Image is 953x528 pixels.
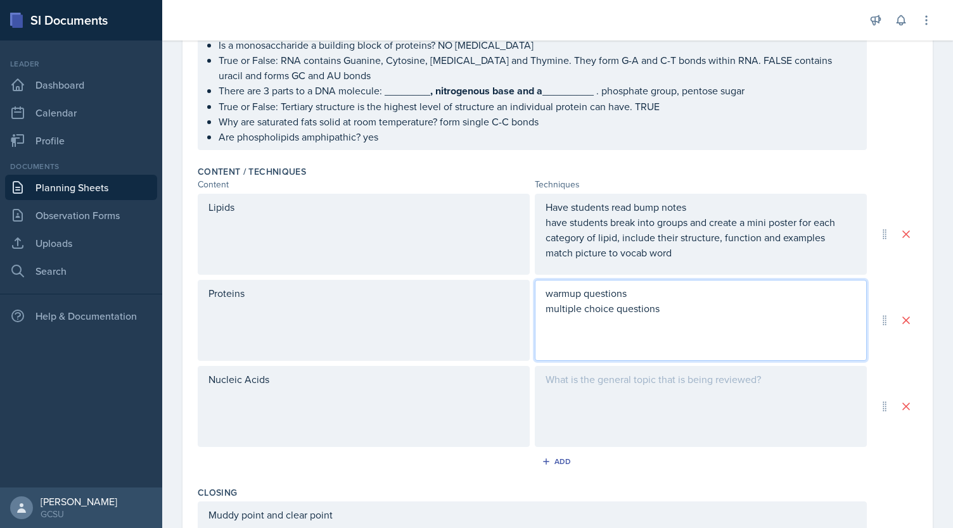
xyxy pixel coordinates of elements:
[198,178,530,191] div: Content
[208,286,519,301] p: Proteins
[219,129,856,144] p: Are phospholipids amphipathic?​ yes
[5,258,157,284] a: Search
[546,301,856,316] p: multiple choice questions
[5,128,157,153] a: Profile
[198,486,237,499] label: Closing
[208,507,856,522] p: Muddy point and clear point
[5,58,157,70] div: Leader
[219,53,856,83] p: True or False: RNA contains Guanine, Cytosine, [MEDICAL_DATA] and Thymine. They form G-A and C-T ...
[208,372,519,387] p: Nucleic Acids
[5,175,157,200] a: Planning Sheets
[546,286,856,301] p: warmup questions
[219,114,856,129] p: Why are saturated fats solid at room temperature?​ form single C-C bonds
[219,37,856,53] p: Is a monosaccharide a building block of proteins?​ NO [MEDICAL_DATA]
[546,215,856,245] p: have students break into groups and create a mini poster for each category of lipid, include thei...
[537,452,579,471] button: Add
[546,245,856,260] p: match picture to vocab word
[219,83,856,99] p: There are 3 parts to a DNA molecule: ________ _________ .​ phosphate group, pentose sugar
[198,165,306,178] label: Content / Techniques
[5,161,157,172] div: Documents
[208,199,519,215] p: Lipids
[544,456,572,467] div: Add
[5,100,157,125] a: Calendar
[219,99,856,114] p: True or False: Tertiary structure is the highest level of structure an individual protein can hav...
[535,178,867,191] div: Techniques
[5,230,157,256] a: Uploads
[5,303,157,329] div: Help & Documentation
[5,203,157,228] a: Observation Forms
[5,72,157,97] a: Dashboard
[546,199,856,215] p: Have students read bump notes
[41,495,117,508] div: [PERSON_NAME]
[41,508,117,520] div: GCSU
[430,84,542,98] strong: , nitrogenous base and a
